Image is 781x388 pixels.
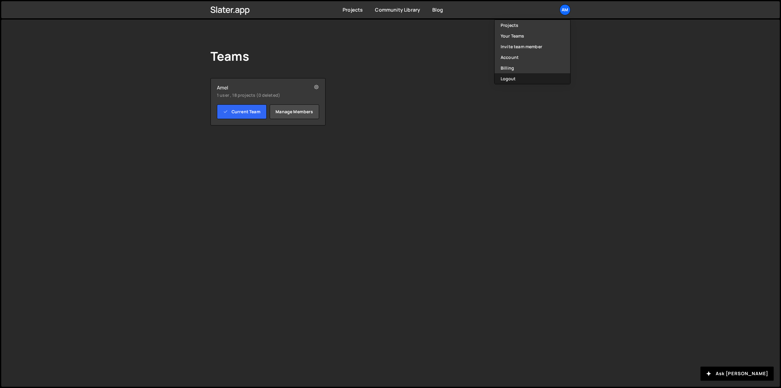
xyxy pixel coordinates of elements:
small: 1 user , 18 projects (0 deleted) [217,92,301,98]
a: Billing [495,63,570,73]
a: Projects [495,20,570,31]
a: Current Team [217,104,267,119]
a: Community Library [375,6,420,13]
a: Projects [343,6,363,13]
button: Ask [PERSON_NAME] [700,367,774,381]
a: Account [495,52,570,63]
button: Logout [495,73,570,84]
a: Invite team member [495,41,570,52]
h1: Teams [211,49,249,63]
a: Your Teams [495,31,570,41]
a: Manage members [270,104,319,119]
a: Blog [432,6,443,13]
a: Am [560,4,570,15]
h2: Amel [217,85,301,91]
